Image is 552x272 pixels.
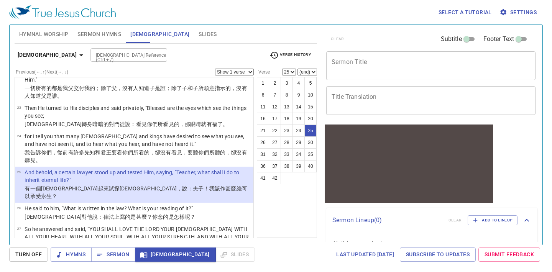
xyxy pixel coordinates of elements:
[501,8,537,17] span: Settings
[17,105,21,110] span: 23
[441,34,462,44] span: Subtitle
[304,160,317,172] button: 40
[269,136,281,149] button: 27
[16,70,68,74] label: Previous (←, ↑) Next (→, ↓)
[281,125,293,137] button: 23
[57,250,85,259] span: Hymns
[332,240,382,247] i: Nothing saved yet
[25,85,247,99] wg3962: 交付
[17,134,21,138] span: 24
[269,77,281,89] button: 2
[25,185,247,199] wg5101: 纔可以承受
[92,214,195,220] wg846: 說
[25,185,247,199] wg3544: 起來
[473,217,513,224] span: Add to Lineup
[25,185,247,199] wg450: 試探
[281,113,293,125] button: 18
[25,149,247,163] wg5210: 所看的
[114,214,195,220] wg3551: 上
[333,247,397,262] a: Last updated [DATE]
[169,214,196,220] wg314: 是怎樣
[25,149,247,163] wg5213: ，從前有許多
[15,48,89,62] button: [DEMOGRAPHIC_DATA]
[292,125,305,137] button: 24
[323,123,495,205] iframe: from-child
[292,148,305,161] button: 34
[439,8,492,17] span: Select a tutorial
[292,113,305,125] button: 19
[25,185,247,199] wg1598: [DEMOGRAPHIC_DATA]，說
[9,247,48,262] button: Turn Off
[269,148,281,161] button: 32
[147,121,228,127] wg991: 你們所看見的
[51,247,92,262] button: Hymns
[332,216,442,225] p: Sermon Lineup ( 0 )
[292,160,305,172] button: 39
[269,160,281,172] button: 37
[281,160,293,172] button: 38
[265,49,315,61] button: Verse History
[25,133,251,148] p: for I tell you that many [DEMOGRAPHIC_DATA] and kings have desired to see what you see, and have ...
[304,148,317,161] button: 35
[257,113,269,125] button: 16
[97,250,129,259] span: Sermon
[304,113,317,125] button: 20
[120,214,195,220] wg1722: 寫
[25,149,247,163] wg4183: 先知
[257,136,269,149] button: 26
[19,29,69,39] span: Hymnal Worship
[125,121,228,127] wg3101: 說
[269,101,281,113] button: 12
[281,101,293,113] button: 13
[17,226,21,231] span: 27
[25,213,195,221] p: [DEMOGRAPHIC_DATA]對
[25,85,247,99] wg1508: 父
[304,136,317,149] button: 30
[25,149,247,163] wg4396: 君王
[46,193,57,199] wg166: 生
[141,250,210,259] span: [DEMOGRAPHIC_DATA]
[478,247,540,262] a: Submit Feedback
[326,208,537,233] div: Sermon Lineup(0)clearAdd to Lineup
[223,121,228,127] wg3107: 。
[304,77,317,89] button: 5
[304,125,317,137] button: 25
[52,193,57,199] wg2222: ？
[406,250,470,259] span: Subscribe to Updates
[18,50,77,60] b: [DEMOGRAPHIC_DATA]
[98,214,196,220] wg2036: ：律法
[292,77,305,89] button: 4
[269,125,281,137] button: 22
[25,84,251,100] p: 一切所有的
[25,157,41,163] wg3756: 聽見
[25,185,251,200] p: 有一個
[25,185,247,199] wg4160: 甚麼
[179,121,228,127] wg991: ，那眼睛
[135,247,216,262] button: [DEMOGRAPHIC_DATA]
[41,193,57,199] wg2816: 永
[483,34,514,44] span: Footer Text
[25,85,247,99] wg3427: 的；除了
[257,172,269,184] button: 41
[269,113,281,125] button: 17
[25,120,251,128] p: [DEMOGRAPHIC_DATA]
[281,77,293,89] button: 3
[257,125,269,137] button: 21
[87,214,195,220] wg4314: 他
[109,121,228,127] wg2596: 對
[15,250,42,259] span: Turn Off
[25,185,247,199] wg1320: ！我該作
[281,148,293,161] button: 33
[130,29,189,39] span: [DEMOGRAPHIC_DATA]
[46,93,62,99] wg3962: 是
[93,51,152,59] input: Type Bible Reference
[269,89,281,101] button: 7
[201,121,228,127] wg3788: 就有福了
[17,206,21,210] span: 26
[257,89,269,101] button: 6
[281,89,293,101] button: 8
[25,185,247,199] wg5100: [DEMOGRAPHIC_DATA]
[25,225,251,248] p: So he answered and said, "'YOU SHALL LOVE THE LORD YOUR [DEMOGRAPHIC_DATA] WITH ALL YOUR HEART, W...
[281,136,293,149] button: 28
